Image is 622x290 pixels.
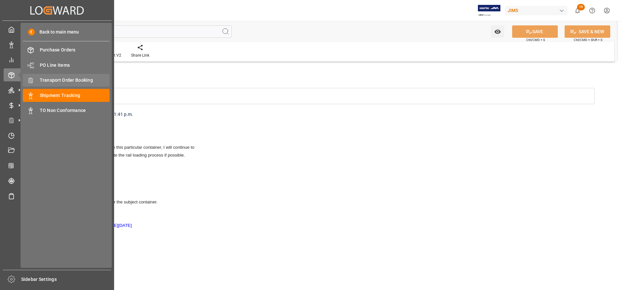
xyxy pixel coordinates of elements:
button: Help Center [585,3,600,18]
a: Tracking Shipment [4,174,111,187]
button: open menu [491,25,504,38]
img: Exertis%20JAM%20-%20Email%20Logo.jpg_1722504956.jpg [478,5,500,16]
a: Timeslot Management V2 [4,129,111,142]
a: Transport Order Booking [23,74,110,87]
span: Shipment Tracking [40,92,110,99]
span: Ctrl/CMD + S [526,37,545,42]
button: JIMS [505,4,570,17]
span: Ctrl/CMD + Shift + S [574,37,602,42]
a: TO Non Conformance [23,104,110,117]
button: show 10 new notifications [570,3,585,18]
span: Purchase Orders [40,47,110,53]
a: PO Line Items [23,59,110,71]
a: Purchase Orders [23,44,110,56]
span: Apparently the port missed to apply ERS on this particular container, I will continue to follow u... [53,137,194,158]
span: PO Line Items [40,62,110,69]
span: Transport Order Booking [40,77,110,84]
a: Document Management [4,144,111,157]
span: 10 [577,4,585,10]
button: SAVE & NEW [565,25,610,38]
a: My Reports [4,53,111,66]
span: TO Non Conformance [40,107,110,114]
a: Data Management [4,38,111,51]
div: JIMS [505,6,568,15]
span: Back to main menu [35,29,79,35]
input: Search Fields [30,25,232,38]
div: Share Link [131,52,149,58]
span: Sidebar Settings [21,276,111,283]
a: Shipment Tracking [23,89,110,102]
a: My Cockpit [4,23,111,36]
a: CO2 Calculator [4,159,111,172]
a: Sailing Schedules [4,189,111,202]
button: SAVE [512,25,558,38]
span: Please assist to remove ERS charge for the subject container. [53,192,158,204]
